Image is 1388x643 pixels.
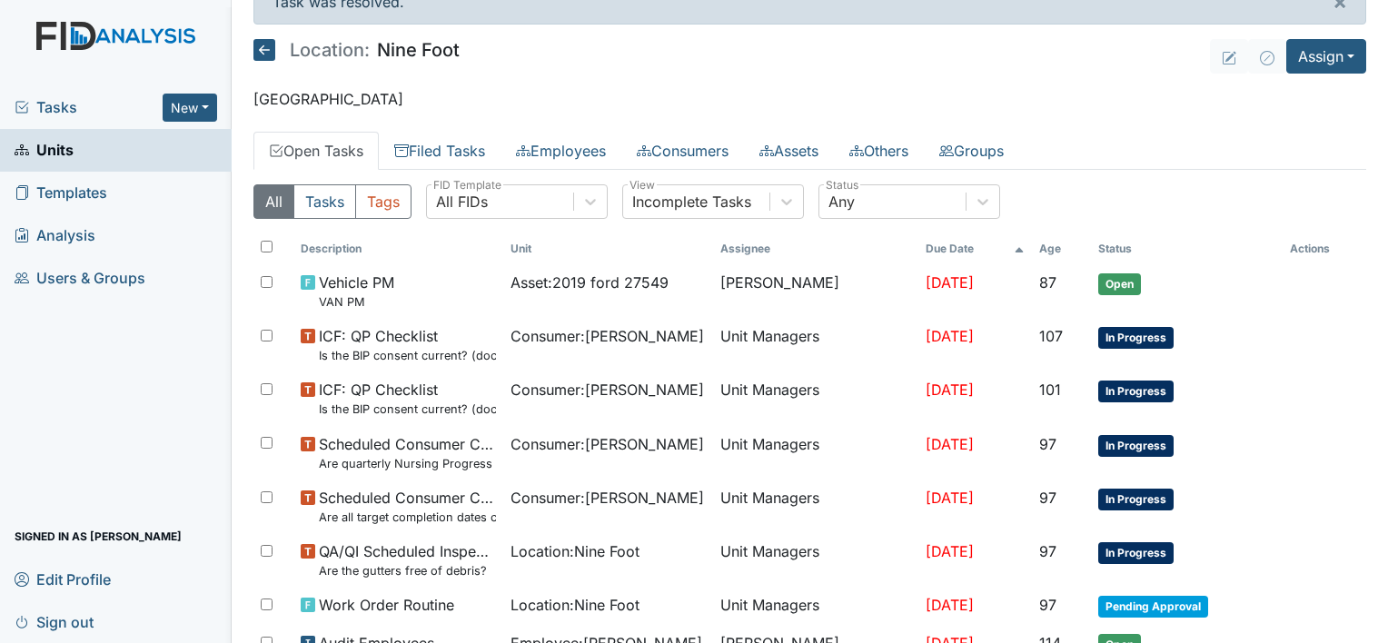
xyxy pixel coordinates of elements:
span: [DATE] [926,327,974,345]
button: New [163,94,217,122]
small: Are the gutters free of debris? [319,562,496,579]
h5: Nine Foot [253,39,460,61]
div: Any [828,191,855,213]
span: 107 [1039,327,1063,345]
th: Toggle SortBy [503,233,713,264]
span: Open [1098,273,1141,295]
button: Tags [355,184,411,219]
span: Work Order Routine [319,594,454,616]
span: Asset : 2019 ford 27549 [511,272,669,293]
span: [DATE] [926,435,974,453]
small: Is the BIP consent current? (document the date, BIP number in the comment section) [319,347,496,364]
span: In Progress [1098,489,1174,510]
div: All FIDs [436,191,488,213]
td: Unit Managers [713,371,918,425]
a: Assets [744,132,834,170]
td: Unit Managers [713,533,918,587]
span: Consumer : [PERSON_NAME] [511,487,704,509]
span: Templates [15,179,107,207]
span: In Progress [1098,327,1174,349]
span: 101 [1039,381,1061,399]
a: Consumers [621,132,744,170]
span: Location : Nine Foot [511,540,639,562]
th: Assignee [713,233,918,264]
span: QA/QI Scheduled Inspection Are the gutters free of debris? [319,540,496,579]
td: Unit Managers [713,318,918,371]
td: Unit Managers [713,480,918,533]
span: Scheduled Consumer Chart Review Are quarterly Nursing Progress Notes/Visual Assessments completed... [319,433,496,472]
p: [GEOGRAPHIC_DATA] [253,88,1366,110]
span: Consumer : [PERSON_NAME] [511,433,704,455]
a: Filed Tasks [379,132,501,170]
span: 97 [1039,542,1056,560]
span: Location : Nine Foot [511,594,639,616]
span: Sign out [15,608,94,636]
span: [DATE] [926,596,974,614]
span: Consumer : [PERSON_NAME] [511,325,704,347]
small: Is the BIP consent current? (document the date, BIP number in the comment section) [319,401,496,418]
span: [DATE] [926,381,974,399]
span: In Progress [1098,435,1174,457]
input: Toggle All Rows Selected [261,241,273,252]
span: Users & Groups [15,264,145,292]
a: Open Tasks [253,132,379,170]
button: Assign [1286,39,1366,74]
th: Toggle SortBy [918,233,1032,264]
span: Pending Approval [1098,596,1208,618]
span: ICF: QP Checklist Is the BIP consent current? (document the date, BIP number in the comment section) [319,325,496,364]
small: VAN PM [319,293,394,311]
small: Are all target completion dates current (not expired)? [319,509,496,526]
span: Signed in as [PERSON_NAME] [15,522,182,550]
span: ICF: QP Checklist Is the BIP consent current? (document the date, BIP number in the comment section) [319,379,496,418]
td: Unit Managers [713,426,918,480]
a: Groups [924,132,1019,170]
th: Toggle SortBy [1032,233,1091,264]
span: In Progress [1098,381,1174,402]
span: 87 [1039,273,1056,292]
span: Location: [290,41,370,59]
th: Toggle SortBy [293,233,503,264]
span: 97 [1039,489,1056,507]
button: All [253,184,294,219]
span: [DATE] [926,542,974,560]
td: Unit Managers [713,587,918,625]
span: In Progress [1098,542,1174,564]
a: Tasks [15,96,163,118]
a: Others [834,132,924,170]
span: 97 [1039,435,1056,453]
span: Scheduled Consumer Chart Review Are all target completion dates current (not expired)? [319,487,496,526]
span: 97 [1039,596,1056,614]
button: Tasks [293,184,356,219]
span: [DATE] [926,273,974,292]
a: Employees [501,132,621,170]
span: Units [15,136,74,164]
td: [PERSON_NAME] [713,264,918,318]
th: Toggle SortBy [1091,233,1283,264]
span: Analysis [15,222,95,250]
small: Are quarterly Nursing Progress Notes/Visual Assessments completed by the end of the month followi... [319,455,496,472]
span: Consumer : [PERSON_NAME] [511,379,704,401]
span: [DATE] [926,489,974,507]
div: Type filter [253,184,411,219]
th: Actions [1283,233,1366,264]
span: Vehicle PM VAN PM [319,272,394,311]
span: Edit Profile [15,565,111,593]
div: Incomplete Tasks [632,191,751,213]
